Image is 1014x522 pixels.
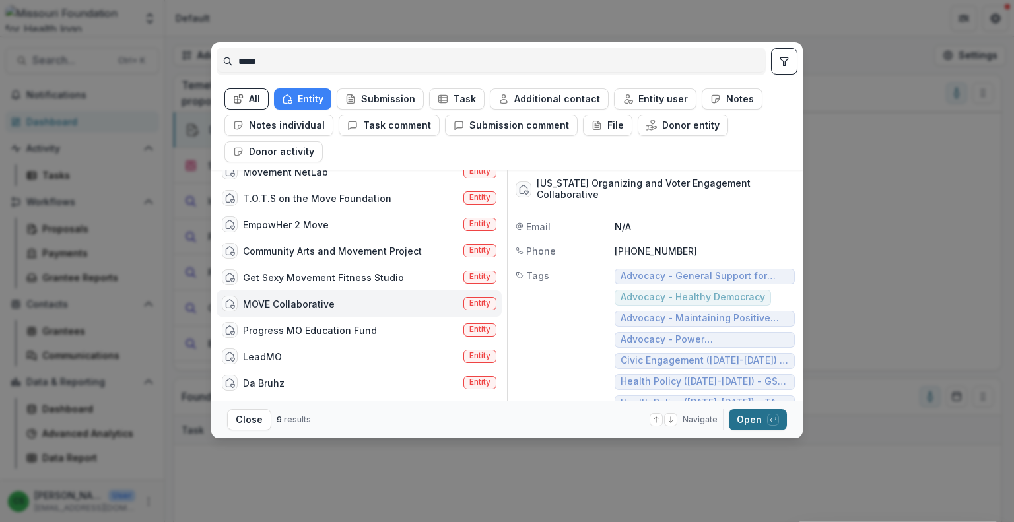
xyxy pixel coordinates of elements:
[243,218,329,232] div: EmpowHer 2 Move
[621,292,765,303] span: Advocacy - Healthy Democracy
[224,88,269,110] button: All
[469,298,490,308] span: Entity
[621,376,789,387] span: Health Policy ([DATE]-[DATE]) - GSA General Support for Advocacy ([DATE]-[DATE])
[243,350,282,364] div: LeadMO
[243,323,377,337] div: Progress MO Education Fund
[243,297,335,311] div: MOVE Collaborative
[429,88,485,110] button: Task
[469,219,490,228] span: Entity
[638,115,728,136] button: Donor entity
[729,409,787,430] button: Open
[339,115,440,136] button: Task comment
[224,115,333,136] button: Notes individual
[243,165,328,179] div: Movement NetLab
[526,244,556,258] span: Phone
[469,377,490,387] span: Entity
[243,191,391,205] div: T.O.T.S on the Move Foundation
[615,244,795,258] p: [PHONE_NUMBER]
[615,220,795,234] p: N/A
[583,115,632,136] button: File
[702,88,762,110] button: Notes
[337,88,424,110] button: Submission
[621,313,789,324] span: Advocacy - Maintaining Positive Momentum ([DATE]-[DATE]) - Collaborative hubs for field-strengthe...
[621,397,789,408] span: Health Policy ([DATE]-[DATE]) - TAP Targeted Advocacy Project ([DATE]-[DATE])
[469,325,490,334] span: Entity
[771,48,797,75] button: toggle filters
[243,271,404,284] div: Get Sexy Movement Fitness Studio
[284,414,311,424] span: results
[621,271,789,282] span: Advocacy - General Support for Advocacy ([DATE]-[DATE])
[621,334,789,345] span: Advocacy - Power Building/Community Empowerment ([DATE]-[DATE])
[469,193,490,202] span: Entity
[469,245,490,255] span: Entity
[526,220,551,234] span: Email
[537,178,795,201] div: [US_STATE] Organizing and Voter Engagement Collaborative
[224,141,323,162] button: Donor activity
[469,166,490,176] span: Entity
[277,414,282,424] span: 9
[469,351,490,360] span: Entity
[227,409,271,430] button: Close
[621,355,789,366] span: Civic Engagement ([DATE]-[DATE]) - Strengthening Local Engagement ([DATE]-[DATE]) - Traditional C...
[274,88,331,110] button: Entity
[243,376,285,390] div: Da Bruhz
[243,244,422,258] div: Community Arts and Movement Project
[526,269,549,282] span: Tags
[490,88,609,110] button: Additional contact
[683,414,718,426] span: Navigate
[614,88,696,110] button: Entity user
[469,272,490,281] span: Entity
[445,115,578,136] button: Submission comment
